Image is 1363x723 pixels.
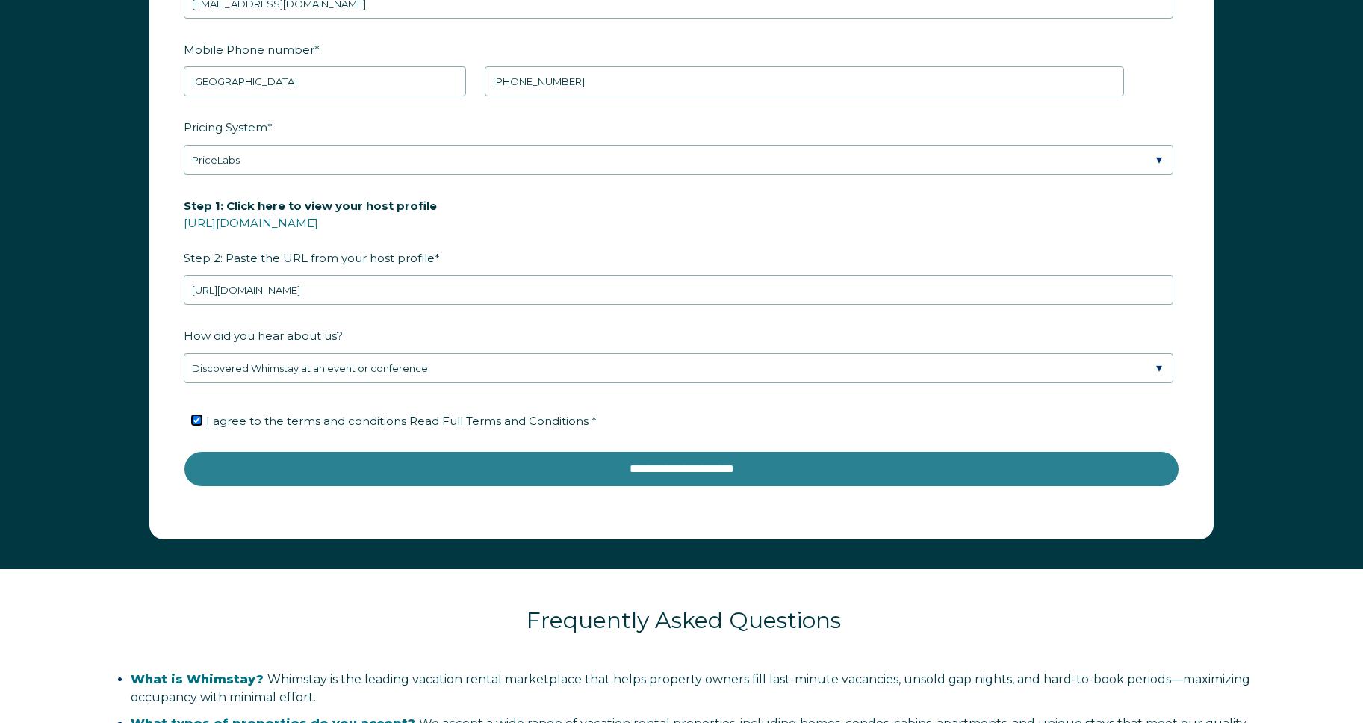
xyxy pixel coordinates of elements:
input: airbnb.com/users/show/12345 [184,275,1173,305]
input: I agree to the terms and conditions Read Full Terms and Conditions * [192,415,202,425]
span: Step 1: Click here to view your host profile [184,194,437,217]
span: Pricing System [184,116,267,139]
span: How did you hear about us? [184,324,343,347]
span: Whimstay is the leading vacation rental marketplace that helps property owners fill last-minute v... [131,672,1250,704]
span: I agree to the terms and conditions [206,414,597,428]
a: [URL][DOMAIN_NAME] [184,216,318,230]
span: Mobile Phone number [184,38,314,61]
span: Read Full Terms and Conditions [409,414,589,428]
span: Step 2: Paste the URL from your host profile [184,194,437,270]
span: Frequently Asked Questions [527,606,841,634]
a: Read Full Terms and Conditions [406,414,592,428]
span: What is Whimstay? [131,672,264,686]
